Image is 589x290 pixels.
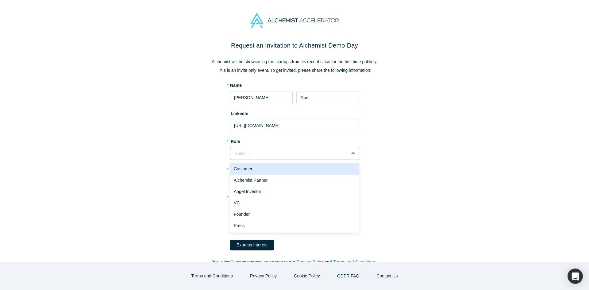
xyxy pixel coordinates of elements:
p: Alchemist will be showcasing the startups from its recent class for the first time publicly. [166,59,423,65]
h2: Request an Invitation to Alchemist Demo Day [166,41,423,50]
p: By clicking Express Interest , you agree to our and . [166,259,423,265]
label: Name [230,82,242,89]
img: Alchemist Accelerator Logo [250,13,339,28]
button: Express Interest [230,240,274,250]
input: First Name [230,91,293,104]
a: GDPR FAQ [331,271,366,281]
button: Terms and Conditions [333,258,376,265]
label: Role [230,136,359,145]
p: This is an invite only event. To get invited, please share the following information: [166,67,423,74]
div: Customer [230,163,359,175]
button: Terms and Conditions [185,271,239,281]
div: Select... [235,150,344,157]
button: Cookie Policy [287,271,326,281]
div: Founder [230,209,359,220]
button: Privacy Policy [244,271,283,281]
div: Alchemist Partner [230,175,359,186]
button: Privacy Policy [296,258,325,265]
div: Press [230,220,359,231]
button: Contact Us [370,271,404,281]
label: LinkedIn [230,108,248,117]
div: VC [230,197,359,209]
div: Angel Investor [230,186,359,197]
input: Last Name [296,91,359,104]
